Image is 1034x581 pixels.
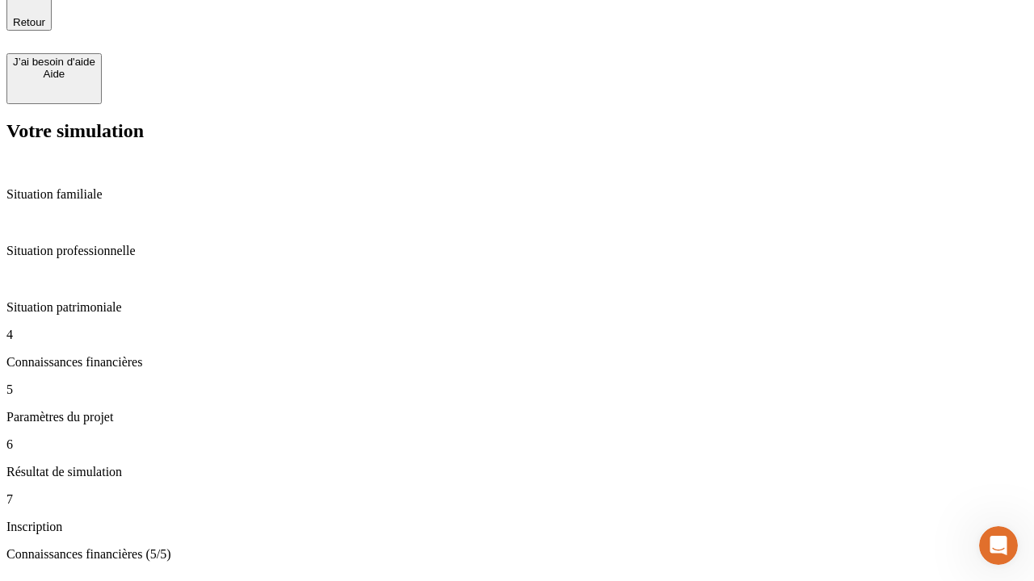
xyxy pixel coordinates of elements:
[6,382,1028,397] p: 5
[6,328,1028,342] p: 4
[979,526,1018,565] iframe: Intercom live chat
[6,547,1028,562] p: Connaissances financières (5/5)
[6,492,1028,507] p: 7
[6,244,1028,258] p: Situation professionnelle
[13,16,45,28] span: Retour
[6,187,1028,202] p: Situation familiale
[6,520,1028,534] p: Inscription
[6,355,1028,370] p: Connaissances financières
[6,120,1028,142] h2: Votre simulation
[6,465,1028,479] p: Résultat de simulation
[6,437,1028,452] p: 6
[13,56,95,68] div: J’ai besoin d'aide
[6,53,102,104] button: J’ai besoin d'aideAide
[6,410,1028,424] p: Paramètres du projet
[6,300,1028,315] p: Situation patrimoniale
[13,68,95,80] div: Aide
